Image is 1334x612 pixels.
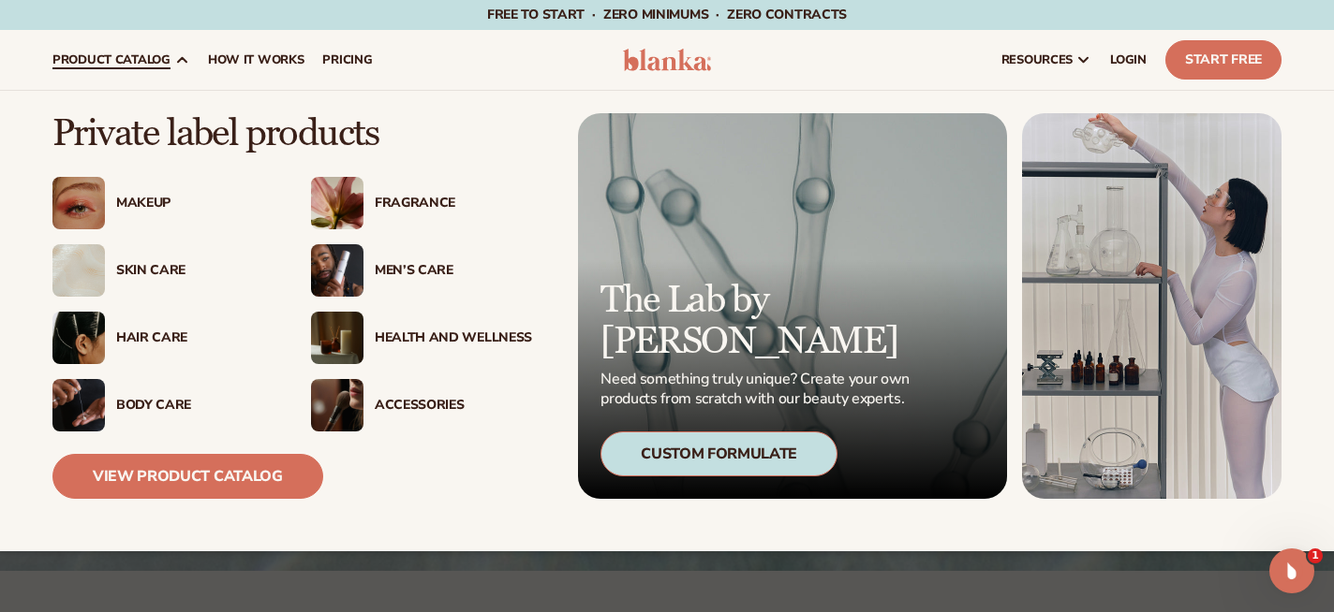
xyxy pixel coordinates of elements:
a: product catalog [43,30,199,90]
a: Female hair pulled back with clips. Hair Care [52,312,274,364]
img: logo [623,49,711,71]
a: Male holding moisturizer bottle. Men’s Care [311,244,532,297]
span: resources [1001,52,1073,67]
div: Health And Wellness [375,330,532,346]
div: Custom Formulate [600,431,837,476]
span: 1 [1308,548,1323,563]
p: Private label products [52,113,532,154]
a: Start Free [1165,40,1282,80]
a: Microscopic product formula. The Lab by [PERSON_NAME] Need something truly unique? Create your ow... [578,113,1007,499]
span: pricing [322,52,372,67]
span: product catalog [52,52,170,67]
a: Candles and incense on table. Health And Wellness [311,312,532,364]
a: Female with glitter eye makeup. Makeup [52,177,274,229]
a: Female with makeup brush. Accessories [311,379,532,431]
a: resources [992,30,1101,90]
img: Male holding moisturizer bottle. [311,244,363,297]
img: Female with glitter eye makeup. [52,177,105,229]
img: Male hand applying moisturizer. [52,379,105,431]
span: Free to start · ZERO minimums · ZERO contracts [487,6,847,23]
iframe: Intercom live chat [1269,548,1314,593]
a: View Product Catalog [52,454,323,499]
img: Candles and incense on table. [311,312,363,364]
div: Skin Care [116,263,274,279]
a: Cream moisturizer swatch. Skin Care [52,244,274,297]
img: Cream moisturizer swatch. [52,244,105,297]
a: Pink blooming flower. Fragrance [311,177,532,229]
a: LOGIN [1101,30,1156,90]
div: Makeup [116,196,274,211]
div: Hair Care [116,330,274,346]
div: Body Care [116,398,274,414]
p: Need something truly unique? Create your own products from scratch with our beauty experts. [600,370,915,409]
div: Men’s Care [375,263,532,279]
a: Male hand applying moisturizer. Body Care [52,379,274,431]
img: Female hair pulled back with clips. [52,312,105,364]
img: Female with makeup brush. [311,379,363,431]
img: Female in lab with equipment. [1022,113,1282,499]
img: Pink blooming flower. [311,177,363,229]
a: pricing [313,30,381,90]
a: How It Works [199,30,314,90]
div: Fragrance [375,196,532,211]
span: LOGIN [1110,52,1147,67]
span: How It Works [208,52,304,67]
div: Accessories [375,398,532,414]
p: The Lab by [PERSON_NAME] [600,280,915,362]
